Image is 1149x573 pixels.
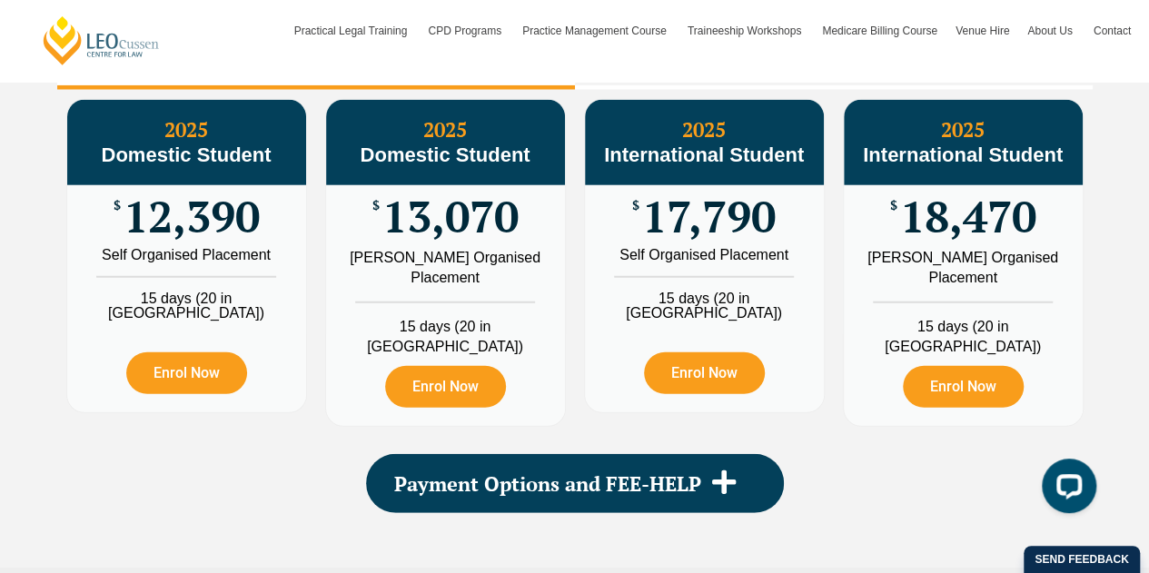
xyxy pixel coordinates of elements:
li: 15 days (20 in [GEOGRAPHIC_DATA]) [326,301,565,357]
h3: 2025 [67,118,306,167]
span: $ [372,199,380,212]
h3: 2025 [844,118,1083,167]
li: 15 days (20 in [GEOGRAPHIC_DATA]) [67,276,306,321]
span: 17,790 [642,199,776,234]
span: $ [890,199,897,212]
a: Enrol Now [385,366,506,408]
span: Domestic Student [101,143,271,166]
span: International Student [604,143,804,166]
div: Self Organised Placement [599,248,810,262]
span: 18,470 [900,199,1036,234]
a: Practice Management Course [513,5,679,57]
span: International Student [863,143,1063,166]
a: About Us [1018,5,1084,57]
span: Payment Options and FEE-HELP [394,474,701,494]
a: Venue Hire [946,5,1018,57]
a: Enrol Now [126,352,247,394]
li: 15 days (20 in [GEOGRAPHIC_DATA]) [585,276,824,321]
span: Domestic Student [360,143,530,166]
a: CPD Programs [419,5,513,57]
span: $ [632,199,639,212]
span: 12,390 [124,199,260,234]
span: 13,070 [382,199,519,234]
a: Contact [1085,5,1140,57]
div: [PERSON_NAME] Organised Placement [340,248,551,288]
a: Enrol Now [903,366,1024,408]
span: $ [114,199,121,212]
iframe: LiveChat chat widget [1027,451,1104,528]
h3: 2025 [585,118,824,167]
a: Traineeship Workshops [679,5,813,57]
li: 15 days (20 in [GEOGRAPHIC_DATA]) [844,301,1083,357]
a: Medicare Billing Course [813,5,946,57]
h3: 2025 [326,118,565,167]
div: [PERSON_NAME] Organised Placement [857,248,1069,288]
a: Enrol Now [644,352,765,394]
div: Self Organised Placement [81,248,292,262]
a: Practical Legal Training [285,5,420,57]
a: [PERSON_NAME] Centre for Law [41,15,162,66]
